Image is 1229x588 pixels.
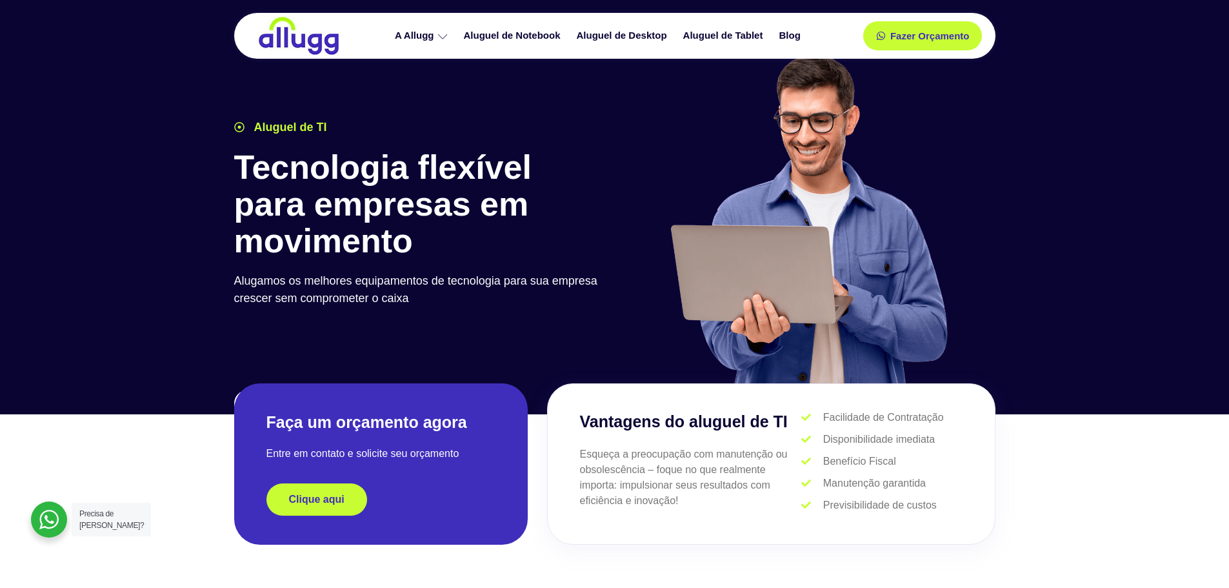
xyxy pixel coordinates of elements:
h2: Faça um orçamento agora [266,412,495,433]
h1: Tecnologia flexível para empresas em movimento [234,149,608,260]
img: aluguel de ti para startups [666,54,950,383]
p: Entre em contato e solicite seu orçamento [266,446,495,461]
span: Clique aqui [289,494,345,505]
span: Precisa de [PERSON_NAME]? [79,509,144,530]
a: Aluguel de Desktop [570,25,677,47]
a: Fazer Orçamento [863,21,983,50]
a: Blog [772,25,810,47]
a: A Allugg [388,25,457,47]
span: Aluguel de TI [251,119,327,136]
img: locação de TI é Allugg [257,16,341,56]
h3: Vantagens do aluguel de TI [580,410,802,434]
p: Esqueça a preocupação com manutenção ou obsolescência – foque no que realmente importa: impulsion... [580,447,802,509]
span: Fazer Orçamento [890,31,970,41]
p: Alugamos os melhores equipamentos de tecnologia para sua empresa crescer sem comprometer o caixa [234,272,608,307]
span: Manutenção garantida [820,476,926,491]
span: Previsibilidade de custos [820,498,937,513]
a: Aluguel de Tablet [677,25,773,47]
span: Disponibilidade imediata [820,432,935,447]
span: Facilidade de Contratação [820,410,944,425]
span: Benefício Fiscal [820,454,896,469]
a: Clique aqui [266,483,367,516]
a: Aluguel de Notebook [457,25,570,47]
